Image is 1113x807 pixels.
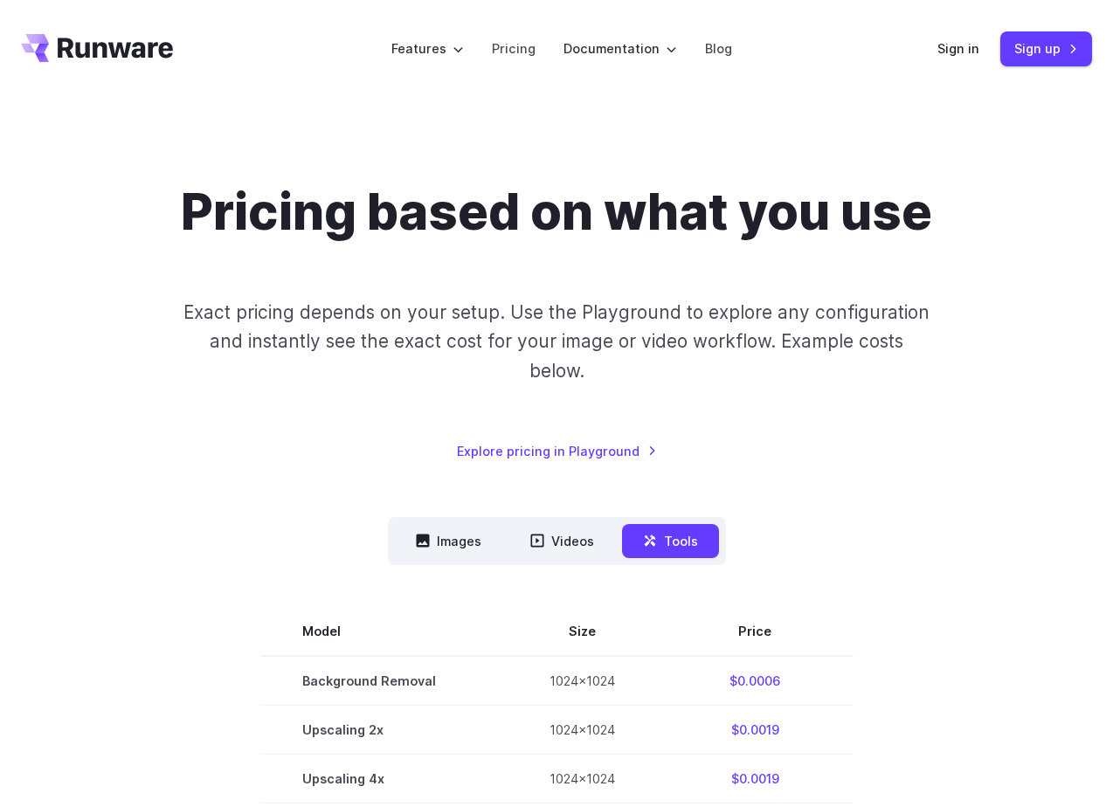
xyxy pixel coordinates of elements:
button: Videos [509,524,615,558]
a: Sign in [937,38,979,59]
td: Upscaling 2x [260,705,508,754]
a: Go to / [21,34,173,62]
button: Images [395,524,502,558]
td: Upscaling 4x [260,755,508,804]
a: Pricing [492,38,536,59]
th: Size [508,607,657,656]
td: 1024x1024 [508,656,657,706]
td: Background Removal [260,656,508,706]
th: Model [260,607,508,656]
label: Documentation [563,38,677,59]
a: Sign up [1000,31,1092,66]
td: 1024x1024 [508,705,657,754]
a: Blog [705,38,732,59]
button: Tools [622,524,719,558]
td: $0.0006 [657,656,854,706]
a: Explore pricing in Playground [457,441,657,461]
label: Features [391,38,464,59]
td: $0.0019 [657,755,854,804]
p: Exact pricing depends on your setup. Use the Playground to explore any configuration and instantl... [182,298,931,385]
th: Price [657,607,854,656]
td: 1024x1024 [508,755,657,804]
td: $0.0019 [657,705,854,754]
h1: Pricing based on what you use [181,182,932,242]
